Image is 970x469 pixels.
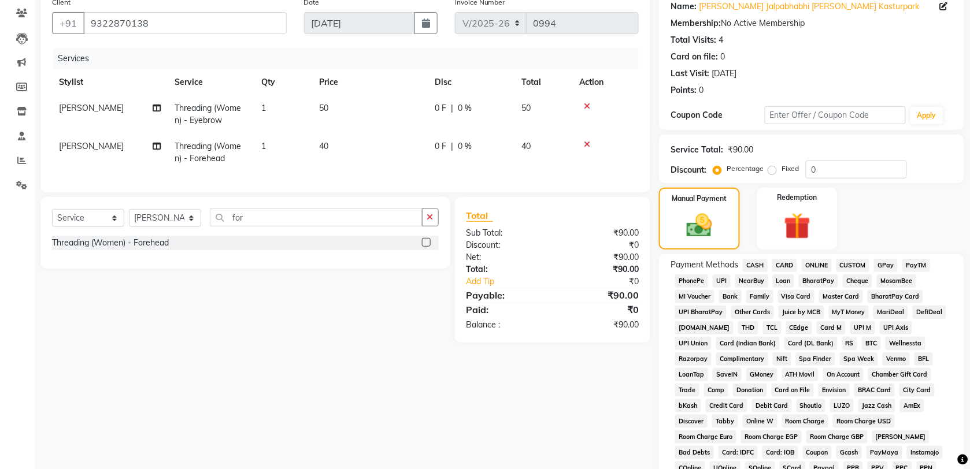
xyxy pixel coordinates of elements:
[735,274,768,288] span: NearBuy
[553,239,647,251] div: ₹0
[782,415,829,428] span: Room Charge
[675,368,708,381] span: LoanTap
[254,69,312,95] th: Qty
[796,352,836,366] span: Spa Finder
[671,1,697,13] div: Name:
[435,140,446,152] span: 0 F
[671,259,738,271] span: Payment Methods
[720,51,725,63] div: 0
[713,274,731,288] span: UPI
[840,352,878,366] span: Spa Week
[671,17,721,29] div: Membership:
[712,415,738,428] span: Tabby
[675,337,712,350] span: UPI Union
[428,69,514,95] th: Disc
[458,263,553,276] div: Total:
[765,106,906,124] input: Enter Offer / Coupon Code
[712,68,736,80] div: [DATE]
[823,368,864,381] span: On Account
[862,337,881,350] span: BTC
[458,319,553,331] div: Balance :
[833,415,895,428] span: Room Charge USD
[59,141,124,151] span: [PERSON_NAME]
[779,306,824,319] span: Juice by MCB
[458,276,569,288] a: Add Tip
[784,337,838,350] span: Card (DL Bank)
[899,384,935,397] span: City Card
[719,446,758,459] span: Card: IDFC
[675,274,708,288] span: PhonePe
[782,368,819,381] span: ATH Movil
[907,446,943,459] span: Instamojo
[572,69,639,95] th: Action
[168,69,254,95] th: Service
[786,321,813,334] span: CEdge
[175,103,241,125] span: Threading (Women) - Eyebrow
[829,306,869,319] span: MyT Money
[553,263,647,276] div: ₹90.00
[773,352,791,366] span: Nift
[817,321,846,334] span: Card M
[763,321,782,334] span: TCL
[175,141,241,163] span: Threading (Women) - Forehead
[842,337,858,350] span: RS
[746,290,773,303] span: Family
[671,109,765,121] div: Coupon Code
[671,17,953,29] div: No Active Membership
[458,102,472,114] span: 0 %
[778,290,815,303] span: Visa Card
[261,141,266,151] span: 1
[521,141,531,151] span: 40
[776,210,819,243] img: _gift.svg
[719,290,742,303] span: Bank
[699,84,704,96] div: 0
[902,259,930,272] span: PayTM
[728,144,753,156] div: ₹90.00
[886,337,925,350] span: Wellnessta
[910,107,943,124] button: Apply
[867,446,902,459] span: PayMaya
[553,319,647,331] div: ₹90.00
[778,192,817,203] label: Redemption
[858,399,895,412] span: Jazz Cash
[743,415,778,428] span: Online W
[854,384,895,397] span: BRAC Card
[877,274,916,288] span: MosamBee
[458,251,553,263] div: Net:
[679,211,720,240] img: _cash.svg
[727,163,764,174] label: Percentage
[713,368,742,381] span: SaveIN
[699,1,919,13] a: [PERSON_NAME] Jalpabhabhi [PERSON_NAME] Kasturpark
[843,274,872,288] span: Cheque
[874,259,898,272] span: GPay
[568,276,647,288] div: ₹0
[746,368,778,381] span: GMoney
[880,321,912,334] span: UPI Axis
[261,103,266,113] span: 1
[52,69,168,95] th: Stylist
[671,144,723,156] div: Service Total:
[514,69,572,95] th: Total
[752,399,792,412] span: Debit Card
[467,210,493,222] span: Total
[806,430,868,444] span: Room Charge GBP
[850,321,875,334] span: UPI M
[782,163,799,174] label: Fixed
[451,102,453,114] span: |
[706,399,747,412] span: Credit Card
[53,48,647,69] div: Services
[819,384,850,397] span: Envision
[675,290,714,303] span: MI Voucher
[797,399,826,412] span: Shoutlo
[312,69,428,95] th: Price
[675,384,699,397] span: Trade
[738,321,758,334] span: THD
[872,430,930,444] span: [PERSON_NAME]
[553,288,647,302] div: ₹90.00
[830,399,854,412] span: LUZO
[675,399,701,412] span: bKash
[803,446,832,459] span: Coupon
[52,12,84,34] button: +91
[900,399,924,412] span: AmEx
[553,303,647,317] div: ₹0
